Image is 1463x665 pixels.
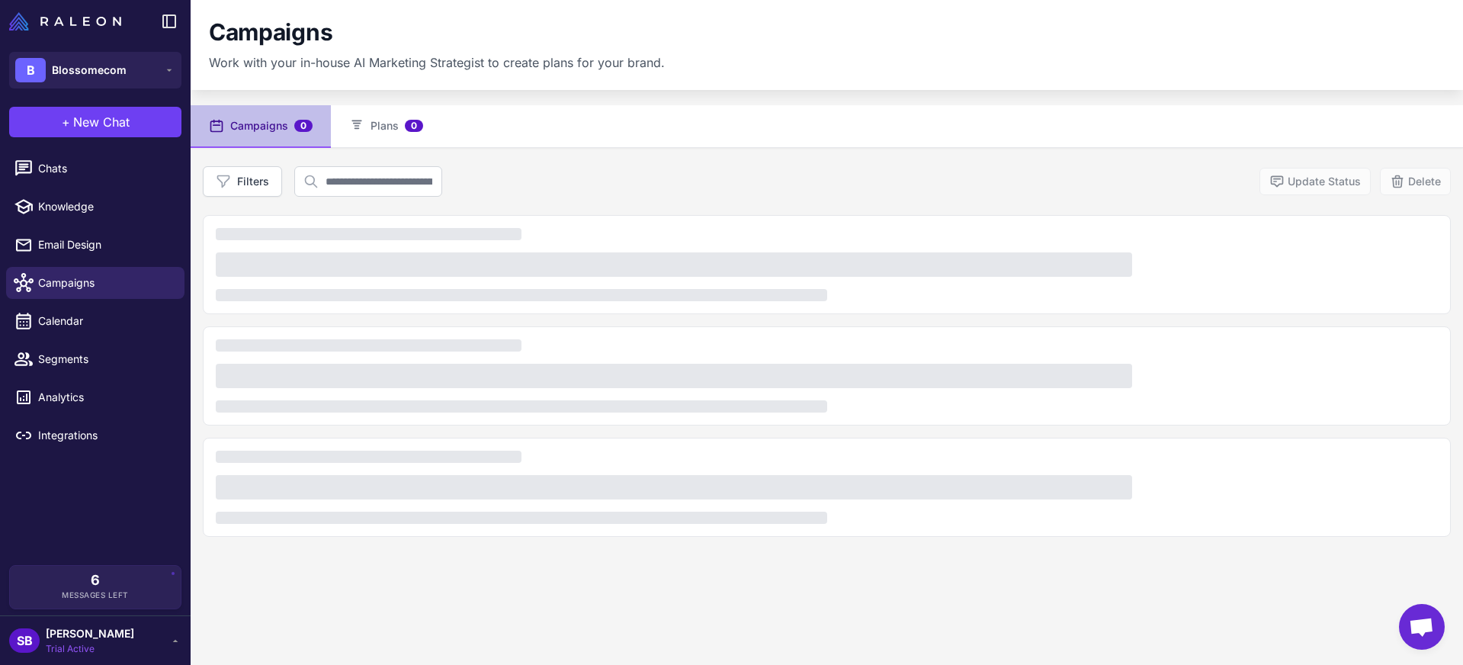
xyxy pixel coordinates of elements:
[6,267,184,299] a: Campaigns
[38,351,172,368] span: Segments
[38,389,172,406] span: Analytics
[1259,168,1371,195] button: Update Status
[38,198,172,215] span: Knowledge
[1380,168,1451,195] button: Delete
[6,381,184,413] a: Analytics
[331,105,441,148] button: Plans0
[6,191,184,223] a: Knowledge
[1399,604,1445,650] div: Open chat
[6,305,184,337] a: Calendar
[203,166,282,197] button: Filters
[9,628,40,653] div: SB
[9,12,121,31] img: Raleon Logo
[9,107,181,137] button: +New Chat
[9,12,127,31] a: Raleon Logo
[38,313,172,329] span: Calendar
[294,120,313,132] span: 0
[38,275,172,291] span: Campaigns
[6,229,184,261] a: Email Design
[9,52,181,88] button: BBlossomecom
[405,120,423,132] span: 0
[209,53,665,72] p: Work with your in-house AI Marketing Strategist to create plans for your brand.
[191,105,331,148] button: Campaigns0
[46,642,134,656] span: Trial Active
[62,590,129,601] span: Messages Left
[15,58,46,82] div: B
[6,419,184,451] a: Integrations
[46,625,134,642] span: [PERSON_NAME]
[73,113,130,131] span: New Chat
[62,113,70,131] span: +
[91,573,100,587] span: 6
[52,62,127,79] span: Blossomecom
[38,160,172,177] span: Chats
[38,427,172,444] span: Integrations
[6,343,184,375] a: Segments
[6,153,184,185] a: Chats
[209,18,332,47] h1: Campaigns
[38,236,172,253] span: Email Design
